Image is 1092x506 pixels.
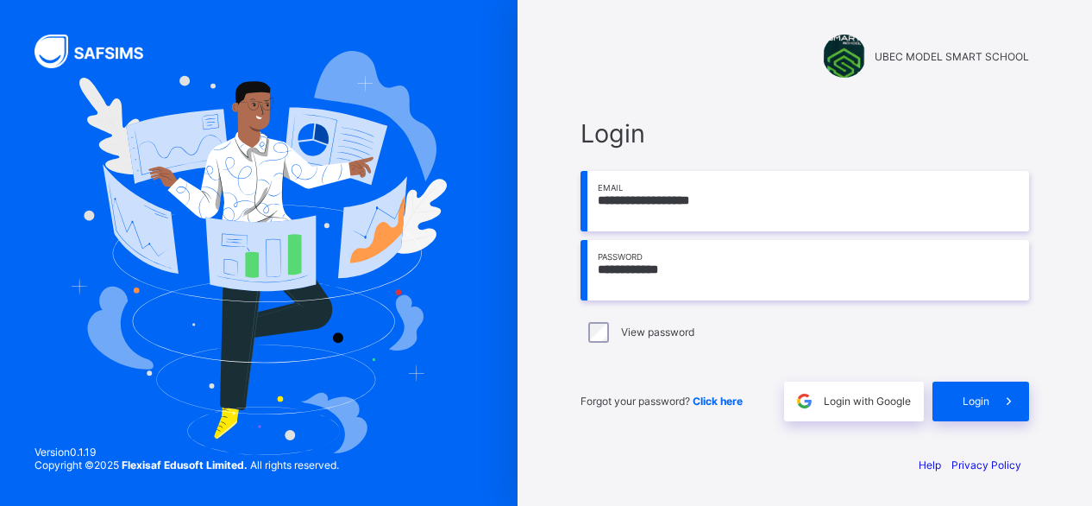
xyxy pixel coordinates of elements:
span: Copyright © 2025 All rights reserved. [35,459,339,471]
a: Click here [693,395,743,408]
img: Hero Image [71,51,447,456]
label: View password [621,326,694,338]
strong: Flexisaf Edusoft Limited. [122,459,248,471]
span: Forgot your password? [581,395,743,408]
a: Help [919,459,941,471]
span: Login with Google [824,395,911,408]
img: SAFSIMS Logo [35,35,164,68]
span: Version 0.1.19 [35,446,339,459]
a: Privacy Policy [951,459,1021,471]
span: UBEC MODEL SMART SCHOOL [875,50,1029,63]
span: Login [963,395,989,408]
span: Login [581,118,1029,149]
img: google.396cfc9801f0270233282035f929180a.svg [794,391,814,411]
